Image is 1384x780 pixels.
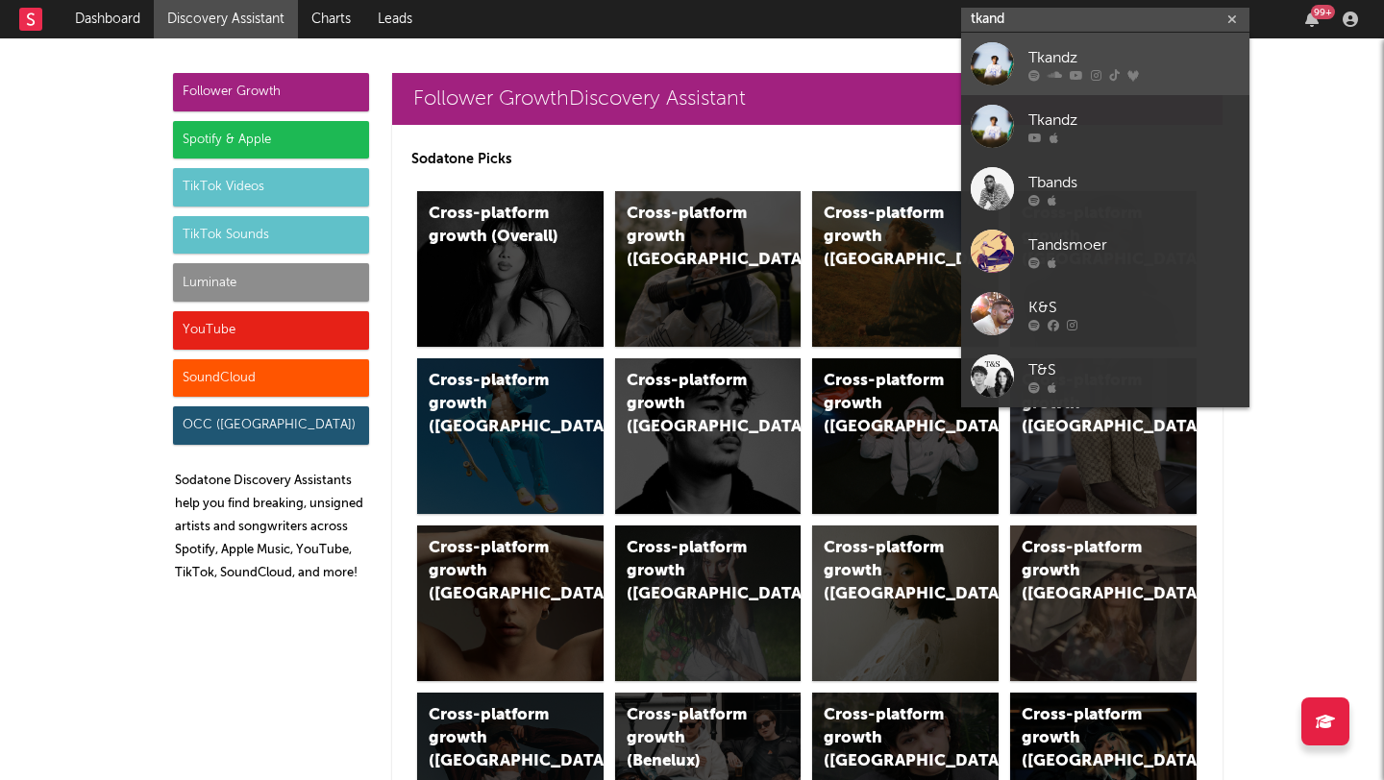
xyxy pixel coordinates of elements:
[173,168,369,207] div: TikTok Videos
[961,282,1249,345] a: K&S
[173,406,369,445] div: OCC ([GEOGRAPHIC_DATA])
[1028,46,1240,69] div: Tkandz
[615,525,802,681] a: Cross-platform growth ([GEOGRAPHIC_DATA])
[812,191,999,347] a: Cross-platform growth ([GEOGRAPHIC_DATA])
[1028,171,1240,194] div: Tbands
[173,121,369,159] div: Spotify & Apple
[961,158,1249,220] a: Tbands
[392,73,1223,125] a: Follower GrowthDiscovery Assistant
[1311,5,1335,19] div: 99 +
[627,537,757,606] div: Cross-platform growth ([GEOGRAPHIC_DATA])
[1028,233,1240,256] div: Tandsmoer
[173,263,369,302] div: Luminate
[961,33,1249,95] a: Tkandz
[429,704,559,773] div: Cross-platform growth ([GEOGRAPHIC_DATA])
[429,370,559,439] div: Cross-platform growth ([GEOGRAPHIC_DATA])
[812,358,999,514] a: Cross-platform growth ([GEOGRAPHIC_DATA]/GSA)
[615,191,802,347] a: Cross-platform growth ([GEOGRAPHIC_DATA])
[812,525,999,681] a: Cross-platform growth ([GEOGRAPHIC_DATA])
[961,220,1249,282] a: Tandsmoer
[173,359,369,398] div: SoundCloud
[1010,525,1197,681] a: Cross-platform growth ([GEOGRAPHIC_DATA])
[824,203,954,272] div: Cross-platform growth ([GEOGRAPHIC_DATA])
[173,73,369,111] div: Follower Growth
[627,370,757,439] div: Cross-platform growth ([GEOGRAPHIC_DATA])
[824,704,954,773] div: Cross-platform growth ([GEOGRAPHIC_DATA])
[417,525,604,681] a: Cross-platform growth ([GEOGRAPHIC_DATA])
[824,370,954,439] div: Cross-platform growth ([GEOGRAPHIC_DATA]/GSA)
[824,537,954,606] div: Cross-platform growth ([GEOGRAPHIC_DATA])
[429,203,559,249] div: Cross-platform growth (Overall)
[1028,358,1240,381] div: T&S
[961,95,1249,158] a: Tkandz
[417,358,604,514] a: Cross-platform growth ([GEOGRAPHIC_DATA])
[175,470,369,585] p: Sodatone Discovery Assistants help you find breaking, unsigned artists and songwriters across Spo...
[961,345,1249,407] a: T&S
[1305,12,1319,27] button: 99+
[961,8,1249,32] input: Search for artists
[1022,537,1152,606] div: Cross-platform growth ([GEOGRAPHIC_DATA])
[173,311,369,350] div: YouTube
[1010,358,1197,514] a: Cross-platform growth ([GEOGRAPHIC_DATA])
[1022,704,1152,773] div: Cross-platform growth ([GEOGRAPHIC_DATA])
[1028,296,1240,319] div: K&S
[173,216,369,255] div: TikTok Sounds
[627,203,757,272] div: Cross-platform growth ([GEOGRAPHIC_DATA])
[429,537,559,606] div: Cross-platform growth ([GEOGRAPHIC_DATA])
[1028,109,1240,132] div: Tkandz
[615,358,802,514] a: Cross-platform growth ([GEOGRAPHIC_DATA])
[417,191,604,347] a: Cross-platform growth (Overall)
[627,704,757,773] div: Cross-platform growth (Benelux)
[411,148,1203,171] p: Sodatone Picks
